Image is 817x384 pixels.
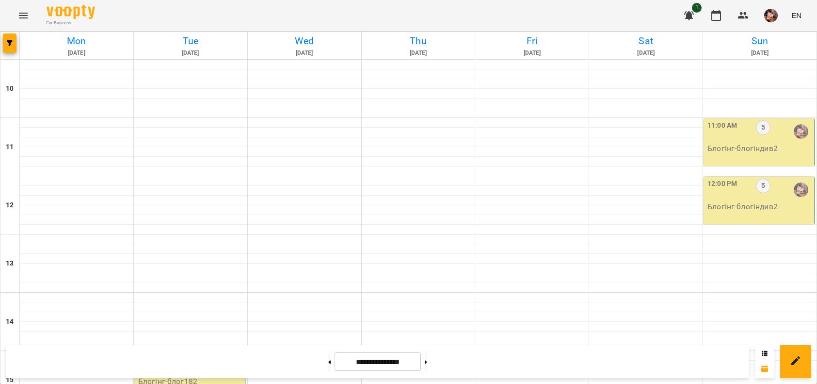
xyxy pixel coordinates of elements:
[6,142,14,152] h6: 11
[794,183,808,197] img: Ілля Петруша
[21,33,132,49] h6: Mon
[6,258,14,269] h6: 13
[705,49,815,58] h6: [DATE]
[787,6,805,24] button: EN
[756,179,770,193] label: 5
[764,9,778,22] img: 2a048b25d2e557de8b1a299ceab23d88.jpg
[794,124,808,139] img: Ілля Петруша
[249,33,360,49] h6: Wed
[249,49,360,58] h6: [DATE]
[47,20,95,26] span: For Business
[692,3,702,13] span: 1
[707,201,812,213] p: Блогінг - блогіндив2
[705,33,815,49] h6: Sun
[707,120,737,131] label: 11:00 AM
[756,120,770,135] label: 5
[6,317,14,327] h6: 14
[12,4,35,27] button: Menu
[477,49,587,58] h6: [DATE]
[21,49,132,58] h6: [DATE]
[47,5,95,19] img: Voopty Logo
[707,143,812,154] p: Блогінг - блогіндив2
[6,200,14,211] h6: 12
[135,33,246,49] h6: Tue
[791,10,801,20] span: EN
[707,179,737,189] label: 12:00 PM
[591,49,701,58] h6: [DATE]
[363,33,474,49] h6: Thu
[363,49,474,58] h6: [DATE]
[477,33,587,49] h6: Fri
[6,83,14,94] h6: 10
[135,49,246,58] h6: [DATE]
[591,33,701,49] h6: Sat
